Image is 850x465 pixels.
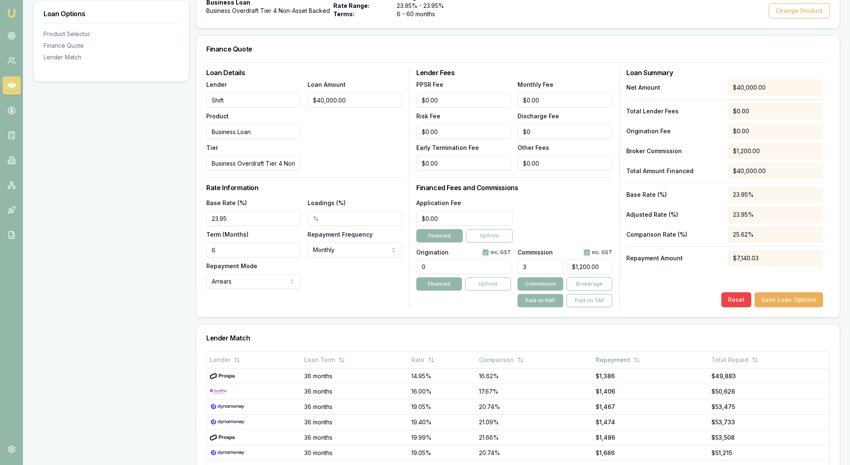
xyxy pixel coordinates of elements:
div: Lender Match [44,53,179,61]
img: Dynamoney [210,450,245,456]
label: Early Termination Fee [416,144,479,151]
input: $ [416,211,513,226]
input: $ [518,156,612,171]
td: 36 months [301,368,408,384]
span: 23.95% - 23.95% [397,2,457,10]
label: Loadings (%) [308,199,346,206]
td: 30 months [301,445,408,460]
button: Reset [721,292,751,307]
div: $1,467 [596,403,705,411]
img: Dynamoney [210,404,245,410]
button: Save Loan Options [755,292,823,307]
img: Prospa [210,434,235,441]
input: $ [416,156,511,171]
div: 23.95% [728,206,823,223]
label: Application Fee [416,199,461,206]
h3: Lender Fees [416,69,612,76]
p: Repayment Amount [626,254,721,262]
button: Commission [518,277,563,291]
img: emu-icon-u.png [7,8,17,18]
div: Product Selector [44,30,179,38]
div: $51,215 [711,449,826,457]
button: Upfront [466,229,513,242]
button: Change Product [769,3,830,18]
button: Repayment [596,352,640,367]
td: 14.95% [408,368,476,384]
button: Brokerage [567,277,612,291]
div: $53,475 [711,403,826,411]
label: Monthly Fee [518,81,553,88]
label: Risk Fee [416,113,440,120]
td: 36 months [301,430,408,445]
button: Lender [210,352,240,367]
h3: Lender Match [206,335,830,341]
div: $40,000.00 [728,79,823,96]
td: 16.00% [408,384,476,399]
div: inc. GST [584,249,612,256]
td: 20.74% [476,399,592,414]
button: Rate [411,352,435,367]
p: Net Amount [626,83,721,92]
input: % [518,259,563,274]
h3: Loan Options [44,10,179,17]
label: Base Rate (%) [206,199,247,206]
td: 36 months [301,384,408,399]
p: Broker Commission [626,147,721,155]
div: $1,406 [596,387,705,396]
p: Comparison Rate (%) [626,230,721,239]
span: Terms: [333,10,392,18]
div: $0.00 [728,123,823,139]
td: 19.40% [408,414,476,430]
div: $53,733 [711,418,826,426]
div: Finance Quote [44,42,179,50]
input: $ [518,93,612,108]
div: $49,883 [711,372,826,380]
div: $7,140.03 [728,250,823,267]
td: 19.05% [408,399,476,414]
input: $ [416,124,511,139]
label: Loan Amount [308,81,346,88]
h3: Loan Summary [626,69,823,76]
div: $50,626 [711,387,826,396]
div: 23.95% [728,186,823,203]
h3: Finance Quote [206,46,830,52]
p: Total Amount Financed [626,167,721,175]
div: $53,508 [711,433,826,442]
td: 17.67% [476,384,592,399]
label: Lender [206,81,227,88]
td: 19.05% [408,445,476,460]
button: Financed [416,277,462,291]
label: Commission [518,250,553,255]
input: $ [308,93,402,108]
h3: Loan Details [206,69,402,76]
label: Repayment Mode [206,262,257,269]
td: 21.09% [476,414,592,430]
td: 19.99% [408,430,476,445]
p: Origination Fee [626,127,721,135]
button: Paid on TAF [567,294,612,307]
td: 20.74% [476,445,592,460]
h3: Financed Fees and Commissions [416,184,612,191]
div: $1,474 [596,418,705,426]
div: $1,386 [596,372,705,380]
button: Paid on NAF [518,294,563,307]
td: 36 months [301,399,408,414]
td: 36 months [301,414,408,430]
button: Financed [416,229,463,242]
img: Prospa [210,373,235,379]
input: $ [518,124,612,139]
input: % [308,211,402,226]
span: Rate Range: [333,2,392,10]
div: $40,000.00 [728,163,823,179]
label: Discharge Fee [518,113,559,120]
label: Other Fees [518,144,549,151]
p: Total Lender Fees [626,107,721,115]
label: PPSR Fee [416,81,443,88]
h3: Rate Information [206,184,402,191]
div: $1,200.00 [728,143,823,159]
span: Business Overdraft Tier 4 Non-Asset Backed [206,7,330,15]
td: 16.62% [476,368,592,384]
img: ScotPac [210,388,227,395]
input: % [206,211,301,226]
img: Dynamoney [210,419,245,426]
